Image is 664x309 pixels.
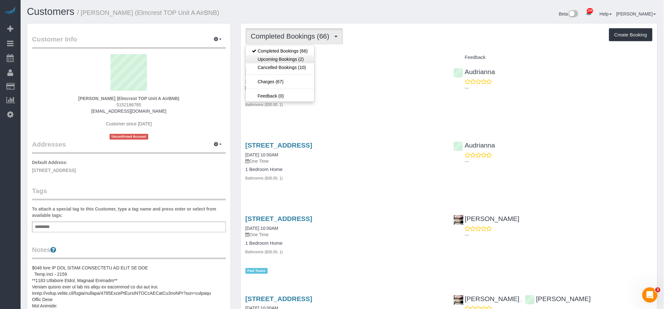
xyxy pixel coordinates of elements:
[454,215,463,225] img: Jess
[568,10,578,18] img: New interface
[454,215,520,222] a: [PERSON_NAME]
[583,6,595,20] a: 104
[454,68,495,75] a: Audrianna
[465,232,653,238] p: ---
[246,231,444,238] p: One Time
[246,78,314,86] a: Charges (67)
[587,8,594,13] span: 104
[246,295,312,302] a: [STREET_ADDRESS]
[32,245,226,259] legend: Notes
[110,134,148,139] span: Unconfirmed Account
[106,121,152,126] span: Customer since [DATE]
[32,35,226,49] legend: Customer Info
[559,11,579,16] a: Beta
[454,142,495,149] a: Audrianna
[251,32,333,40] span: Completed Bookings (66)
[246,268,268,274] span: Paid Teams
[246,63,314,72] a: Cancelled Bookings (10)
[246,152,278,157] a: [DATE] 10:00AM
[246,85,444,91] p: One Time
[642,287,658,303] iframe: Intercom live chat
[32,206,226,218] label: To attach a special tag to this Customer, type a tag name and press enter or select from availabl...
[78,96,179,101] strong: [PERSON_NAME] (Elmcrest TOP Unit A AirBNB)
[32,186,226,200] legend: Tags
[454,295,520,302] a: [PERSON_NAME]
[246,55,444,60] h4: Service
[246,176,283,180] small: Bathrooms ($30.00, 1)
[465,85,653,91] p: ---
[117,102,141,107] span: 5152186785
[521,297,522,302] span: ,
[32,159,67,166] label: Default Address:
[91,109,166,114] a: [EMAIL_ADDRESS][DOMAIN_NAME]
[609,28,653,41] button: Create Booking
[246,92,314,100] a: Feedback (0)
[246,93,444,99] h4: 1 Bedroom Home
[246,47,314,55] a: Completed Bookings (66)
[246,250,283,254] small: Bathrooms ($30.00, 1)
[454,295,463,305] img: Jess
[465,158,653,165] p: ---
[246,226,278,231] a: [DATE] 10:00AM
[246,158,444,164] p: One Time
[77,9,220,16] small: / [PERSON_NAME] (Elmcrest TOP Unit A AirBNB)
[454,55,653,60] h4: Feedback
[246,241,444,246] h4: 1 Bedroom Home
[27,6,74,17] a: Customers
[4,6,16,15] img: Automaid Logo
[246,28,343,44] button: Completed Bookings (66)
[525,295,591,302] a: [PERSON_NAME]
[32,168,76,173] span: [STREET_ADDRESS]
[246,215,312,222] a: [STREET_ADDRESS]
[616,11,656,16] a: [PERSON_NAME]
[246,167,444,172] h4: 1 Bedroom Home
[600,11,612,16] a: Help
[655,287,661,293] span: 3
[246,55,314,63] a: Upcoming Bookings (2)
[246,142,312,149] a: [STREET_ADDRESS]
[246,103,283,107] small: Bathrooms ($30.00, 1)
